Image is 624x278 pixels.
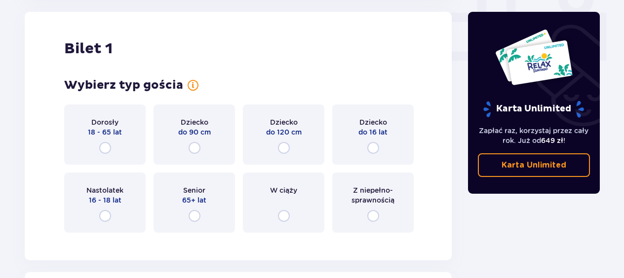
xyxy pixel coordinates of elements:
[182,195,206,205] span: 65+ lat
[64,39,113,58] h2: Bilet 1
[478,126,590,145] p: Zapłać raz, korzystaj przez cały rok. Już od !
[88,127,122,137] span: 18 - 65 lat
[183,185,205,195] span: Senior
[502,160,566,171] p: Karta Unlimited
[270,117,298,127] span: Dziecko
[482,101,585,118] p: Karta Unlimited
[341,185,405,205] span: Z niepełno­sprawnością
[359,117,387,127] span: Dziecko
[266,127,302,137] span: do 120 cm
[86,185,123,195] span: Nastolatek
[91,117,118,127] span: Dorosły
[64,78,183,93] h3: Wybierz typ gościa
[541,137,563,144] span: 649 zł
[270,185,297,195] span: W ciąży
[89,195,121,205] span: 16 - 18 lat
[358,127,388,137] span: do 16 lat
[181,117,208,127] span: Dziecko
[178,127,211,137] span: do 90 cm
[478,153,590,177] a: Karta Unlimited
[495,29,573,86] img: Dwie karty całoroczne do Suntago z napisem 'UNLIMITED RELAX', na białym tle z tropikalnymi liśćmi...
